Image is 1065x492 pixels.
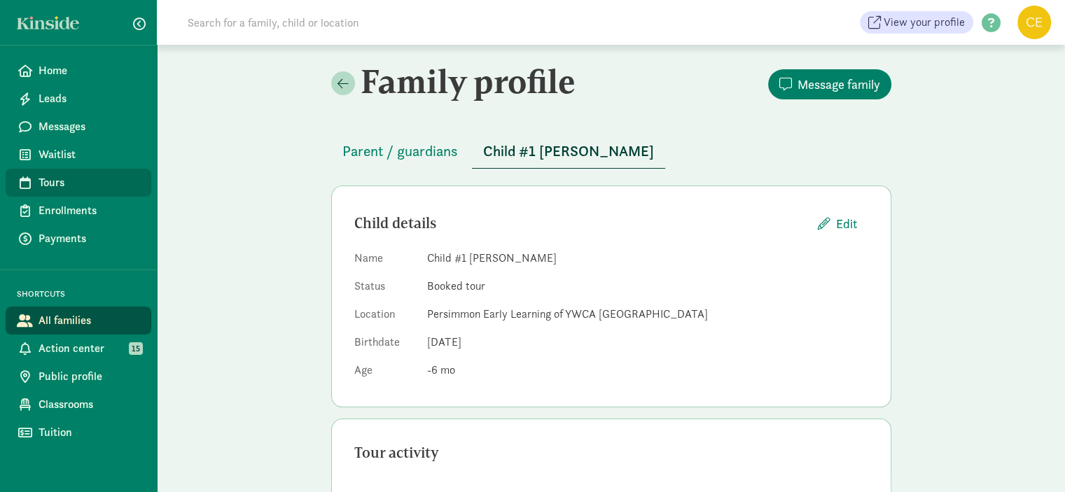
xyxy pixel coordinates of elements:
[6,225,151,253] a: Payments
[354,212,807,234] div: Child details
[6,113,151,141] a: Messages
[483,140,654,162] span: Child #1 [PERSON_NAME]
[427,278,868,295] dd: Booked tour
[768,69,891,99] button: Message family
[179,8,572,36] input: Search for a family, child or location
[6,307,151,335] a: All families
[129,342,143,355] span: 15
[39,62,140,79] span: Home
[39,118,140,135] span: Messages
[995,425,1065,492] iframe: Chat Widget
[427,250,868,267] dd: Child #1 [PERSON_NAME]
[39,90,140,107] span: Leads
[39,230,140,247] span: Payments
[6,363,151,391] a: Public profile
[354,250,416,272] dt: Name
[39,146,140,163] span: Waitlist
[39,424,140,441] span: Tuition
[354,334,416,356] dt: Birthdate
[6,391,151,419] a: Classrooms
[6,85,151,113] a: Leads
[807,209,868,239] button: Edit
[6,141,151,169] a: Waitlist
[6,419,151,447] a: Tuition
[39,368,140,385] span: Public profile
[427,306,868,323] dd: Persimmon Early Learning of YWCA [GEOGRAPHIC_DATA]
[836,214,857,233] span: Edit
[884,14,965,31] span: View your profile
[472,134,665,169] button: Child #1 [PERSON_NAME]
[39,202,140,219] span: Enrollments
[331,143,469,160] a: Parent / guardians
[472,143,665,160] a: Child #1 [PERSON_NAME]
[798,75,880,94] span: Message family
[860,11,973,34] a: View your profile
[6,169,151,197] a: Tours
[354,278,416,300] dt: Status
[427,363,455,377] span: -6
[331,134,469,168] button: Parent / guardians
[427,335,461,349] span: [DATE]
[342,140,458,162] span: Parent / guardians
[39,312,140,329] span: All families
[39,174,140,191] span: Tours
[354,362,416,384] dt: Age
[6,197,151,225] a: Enrollments
[6,335,151,363] a: Action center 15
[331,62,608,101] h2: Family profile
[39,396,140,413] span: Classrooms
[39,340,140,357] span: Action center
[354,442,868,464] div: Tour activity
[354,306,416,328] dt: Location
[6,57,151,85] a: Home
